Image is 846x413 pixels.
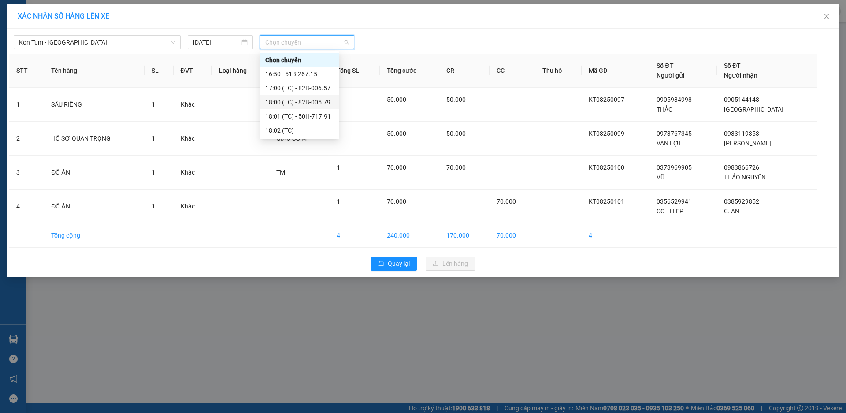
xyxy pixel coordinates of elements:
span: 1 [152,135,155,142]
span: 0973767345 [657,130,692,137]
span: 1 [152,101,155,108]
span: close [823,13,830,20]
span: 0905144148 [724,96,759,103]
th: Mã GD [582,54,649,88]
th: Loại hàng [212,54,269,88]
span: Quay lại [388,259,410,268]
span: VŨ [657,174,664,181]
span: KT08250099 [589,130,624,137]
th: Thu hộ [535,54,582,88]
span: 0933119353 [724,130,759,137]
td: Khác [174,122,212,156]
span: 0905984998 [657,96,692,103]
span: Số ĐT [724,62,741,69]
span: KT08250100 [589,164,624,171]
td: Khác [174,88,212,122]
span: 0983866726 [724,164,759,171]
div: Chọn chuyến [260,53,339,67]
span: 70.000 [387,164,406,171]
span: 1 [337,198,340,205]
td: ĐỒ ĂN [44,190,145,223]
td: 70.000 [490,223,535,248]
td: 4 [582,223,649,248]
th: Tên hàng [44,54,145,88]
div: 18:00 (TC) - 82B-005.79 [265,97,334,107]
td: 2 [9,122,44,156]
th: ĐVT [174,54,212,88]
span: 50.000 [387,96,406,103]
input: 11/08/2025 [193,37,240,47]
span: TM [276,169,285,176]
span: rollback [378,260,384,268]
span: XÁC NHẬN SỐ HÀNG LÊN XE [18,12,109,20]
span: Người gửi [657,72,685,79]
div: Chọn chuyến [265,55,334,65]
span: 1 [152,203,155,210]
span: 70.000 [387,198,406,205]
span: 50.000 [446,96,466,103]
span: Chọn chuyến [265,36,349,49]
span: [GEOGRAPHIC_DATA] [724,106,783,113]
span: THẢO NGUYÊN [724,174,766,181]
span: KT08250097 [589,96,624,103]
span: 1 [152,169,155,176]
span: 0385929852 [724,198,759,205]
td: ĐỒ ĂN [44,156,145,190]
td: SẦU RIÊNG [44,88,145,122]
span: THẢO [657,106,673,113]
span: CÔ THIẾP [657,208,683,215]
td: Khác [174,156,212,190]
span: 0356529941 [657,198,692,205]
td: Tổng cộng [44,223,145,248]
td: 4 [330,223,379,248]
span: KT08250101 [589,198,624,205]
td: 240.000 [380,223,439,248]
span: 50.000 [387,130,406,137]
th: CC [490,54,535,88]
button: Close [814,4,839,29]
span: 50.000 [446,130,466,137]
div: 17:00 (TC) - 82B-006.57 [265,83,334,93]
td: 3 [9,156,44,190]
th: STT [9,54,44,88]
span: VẠN LỢI [657,140,681,147]
th: SL [145,54,174,88]
div: 18:01 (TC) - 50H-717.91 [265,112,334,121]
td: HỒ SƠ QUAN TRỌNG [44,122,145,156]
span: 1 [337,164,340,171]
span: 0373969905 [657,164,692,171]
td: 1 [9,88,44,122]
div: 16:50 - 51B-267.15 [265,69,334,79]
button: uploadLên hàng [426,257,475,271]
th: Tổng SL [330,54,379,88]
span: Kon Tum - Sài Gòn [19,36,175,49]
th: Tổng cước [380,54,439,88]
div: 18:02 (TC) [265,126,334,135]
td: 170.000 [439,223,490,248]
td: 4 [9,190,44,223]
td: Khác [174,190,212,223]
th: CR [439,54,490,88]
span: C. AN [724,208,739,215]
span: Số ĐT [657,62,673,69]
span: 70.000 [446,164,466,171]
button: rollbackQuay lại [371,257,417,271]
span: 70.000 [497,198,516,205]
span: [PERSON_NAME] [724,140,771,147]
span: Người nhận [724,72,757,79]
